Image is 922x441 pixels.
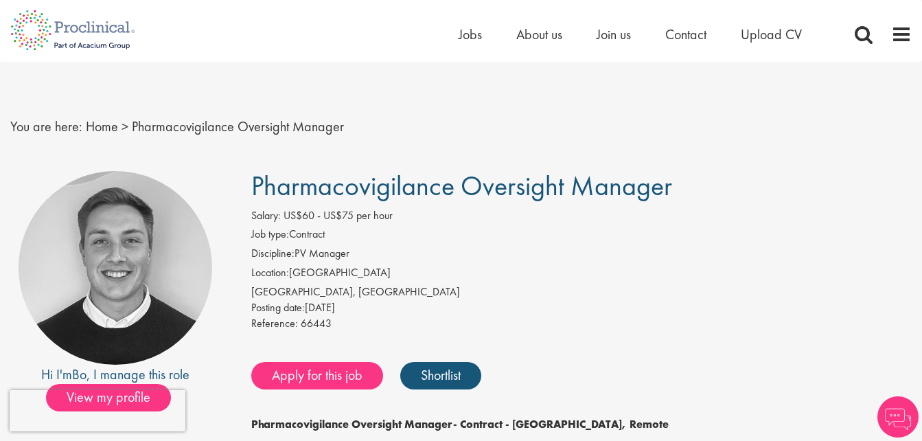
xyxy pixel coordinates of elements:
[46,384,171,411] span: View my profile
[741,25,802,43] a: Upload CV
[10,390,185,431] iframe: reCAPTCHA
[597,25,631,43] a: Join us
[284,208,393,223] span: US$60 - US$75 per hour
[251,362,383,389] a: Apply for this job
[516,25,562,43] a: About us
[19,171,212,365] img: imeage of recruiter Bo Forsen
[400,362,481,389] a: Shortlist
[459,25,482,43] a: Jobs
[665,25,706,43] a: Contact
[86,117,118,135] a: breadcrumb link
[251,417,453,431] strong: Pharmacovigilance Oversight Manager
[122,117,128,135] span: >
[132,117,344,135] span: Pharmacovigilance Oversight Manager
[251,316,298,332] label: Reference:
[251,246,912,265] li: PV Manager
[251,300,912,316] div: [DATE]
[251,265,289,281] label: Location:
[251,300,305,315] span: Posting date:
[251,227,912,246] li: Contract
[453,417,669,431] strong: - Contract - [GEOGRAPHIC_DATA], Remote
[46,387,185,405] a: View my profile
[877,396,919,438] img: Chatbot
[251,208,281,224] label: Salary:
[301,316,332,330] span: 66443
[72,365,87,383] a: Bo
[251,284,912,300] div: [GEOGRAPHIC_DATA], [GEOGRAPHIC_DATA]
[251,246,295,262] label: Discipline:
[10,365,220,385] div: Hi I'm , I manage this role
[251,265,912,284] li: [GEOGRAPHIC_DATA]
[251,227,289,242] label: Job type:
[10,117,82,135] span: You are here:
[251,168,672,203] span: Pharmacovigilance Oversight Manager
